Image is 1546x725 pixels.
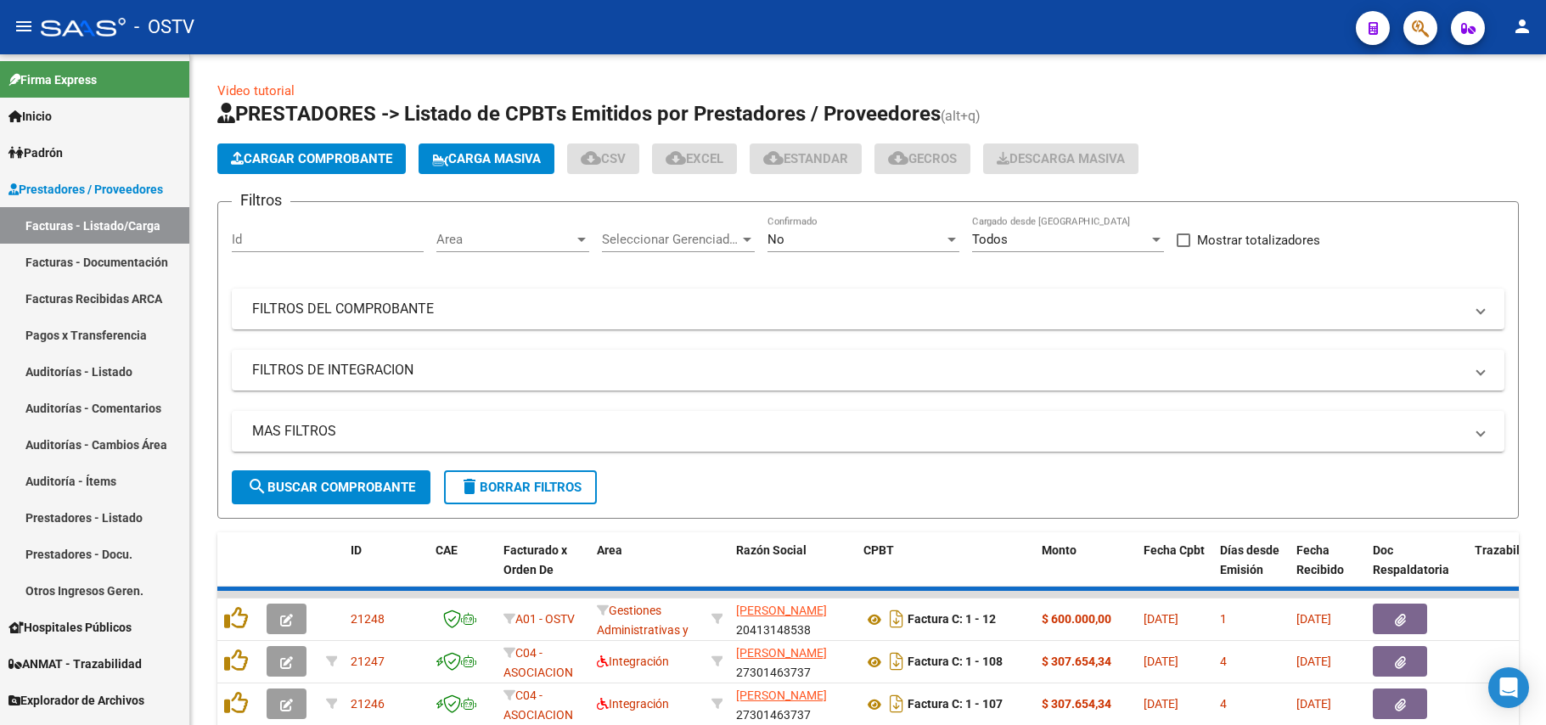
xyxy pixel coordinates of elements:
span: A01 - OSTV [515,612,575,626]
span: Trazabilidad [1475,543,1543,557]
span: Gecros [888,151,957,166]
span: Seleccionar Gerenciador [602,232,739,247]
span: Carga Masiva [432,151,541,166]
span: Prestadores / Proveedores [8,180,163,199]
span: Firma Express [8,70,97,89]
strong: $ 307.654,34 [1042,697,1111,711]
span: [DATE] [1144,697,1178,711]
strong: Factura C: 1 - 107 [908,698,1003,711]
button: Carga Masiva [419,143,554,174]
mat-icon: delete [459,476,480,497]
span: 21248 [351,612,385,626]
span: Mostrar totalizadores [1197,230,1320,250]
span: Fecha Recibido [1296,543,1344,576]
span: PRESTADORES -> Listado de CPBTs Emitidos por Prestadores / Proveedores [217,102,941,126]
span: Explorador de Archivos [8,691,144,710]
span: Cargar Comprobante [231,151,392,166]
button: EXCEL [652,143,737,174]
strong: $ 307.654,34 [1042,655,1111,668]
button: CSV [567,143,639,174]
datatable-header-cell: Fecha Cpbt [1137,532,1213,607]
datatable-header-cell: Días desde Emisión [1213,532,1290,607]
span: Inicio [8,107,52,126]
span: Días desde Emisión [1220,543,1279,576]
span: 4 [1220,697,1227,711]
span: EXCEL [666,151,723,166]
button: Gecros [874,143,970,174]
datatable-header-cell: Doc Respaldatoria [1366,532,1468,607]
button: Estandar [750,143,862,174]
strong: $ 600.000,00 [1042,612,1111,626]
span: (alt+q) [941,108,981,124]
span: Descarga Masiva [997,151,1125,166]
span: ID [351,543,362,557]
span: [DATE] [1296,697,1331,711]
div: 27301463737 [736,644,850,679]
button: Borrar Filtros [444,470,597,504]
mat-icon: person [1512,16,1532,37]
span: Hospitales Públicos [8,618,132,637]
mat-icon: cloud_download [888,148,908,168]
span: 21246 [351,697,385,711]
span: [PERSON_NAME] [736,604,827,617]
mat-icon: cloud_download [581,148,601,168]
datatable-header-cell: Facturado x Orden De [497,532,590,607]
span: [DATE] [1296,612,1331,626]
datatable-header-cell: CAE [429,532,497,607]
span: Area [597,543,622,557]
span: ANMAT - Trazabilidad [8,655,142,673]
datatable-header-cell: Razón Social [729,532,857,607]
div: Open Intercom Messenger [1488,667,1529,708]
span: Integración [597,697,669,711]
mat-expansion-panel-header: FILTROS DE INTEGRACION [232,350,1504,391]
span: Razón Social [736,543,807,557]
mat-expansion-panel-header: MAS FILTROS [232,411,1504,452]
div: 20413148538 [736,601,850,637]
span: Integración [597,655,669,668]
mat-panel-title: MAS FILTROS [252,422,1464,441]
datatable-header-cell: ID [344,532,429,607]
span: Todos [972,232,1008,247]
span: [DATE] [1296,655,1331,668]
i: Descargar documento [885,690,908,717]
mat-expansion-panel-header: FILTROS DEL COMPROBANTE [232,289,1504,329]
h3: Filtros [232,188,290,212]
span: 21247 [351,655,385,668]
datatable-header-cell: CPBT [857,532,1035,607]
a: Video tutorial [217,83,295,98]
button: Buscar Comprobante [232,470,430,504]
strong: Factura C: 1 - 12 [908,613,996,627]
i: Descargar documento [885,605,908,632]
div: 27301463737 [736,686,850,722]
datatable-header-cell: Monto [1035,532,1137,607]
span: Fecha Cpbt [1144,543,1205,557]
i: Descargar documento [885,648,908,675]
span: 4 [1220,655,1227,668]
mat-icon: cloud_download [666,148,686,168]
span: CSV [581,151,626,166]
span: Estandar [763,151,848,166]
span: Area [436,232,574,247]
span: Monto [1042,543,1077,557]
span: Buscar Comprobante [247,480,415,495]
span: - OSTV [134,8,194,46]
mat-icon: search [247,476,267,497]
span: Doc Respaldatoria [1373,543,1449,576]
button: Descarga Masiva [983,143,1138,174]
span: [DATE] [1144,655,1178,668]
datatable-header-cell: Fecha Recibido [1290,532,1366,607]
datatable-header-cell: Area [590,532,705,607]
span: [PERSON_NAME] [736,646,827,660]
mat-panel-title: FILTROS DEL COMPROBANTE [252,300,1464,318]
span: [DATE] [1144,612,1178,626]
span: CAE [436,543,458,557]
mat-icon: menu [14,16,34,37]
span: Facturado x Orden De [503,543,567,576]
span: Borrar Filtros [459,480,582,495]
span: 1 [1220,612,1227,626]
span: Gestiones Administrativas y Otros [597,604,689,656]
mat-panel-title: FILTROS DE INTEGRACION [252,361,1464,379]
span: No [767,232,784,247]
span: CPBT [863,543,894,557]
app-download-masive: Descarga masiva de comprobantes (adjuntos) [983,143,1138,174]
